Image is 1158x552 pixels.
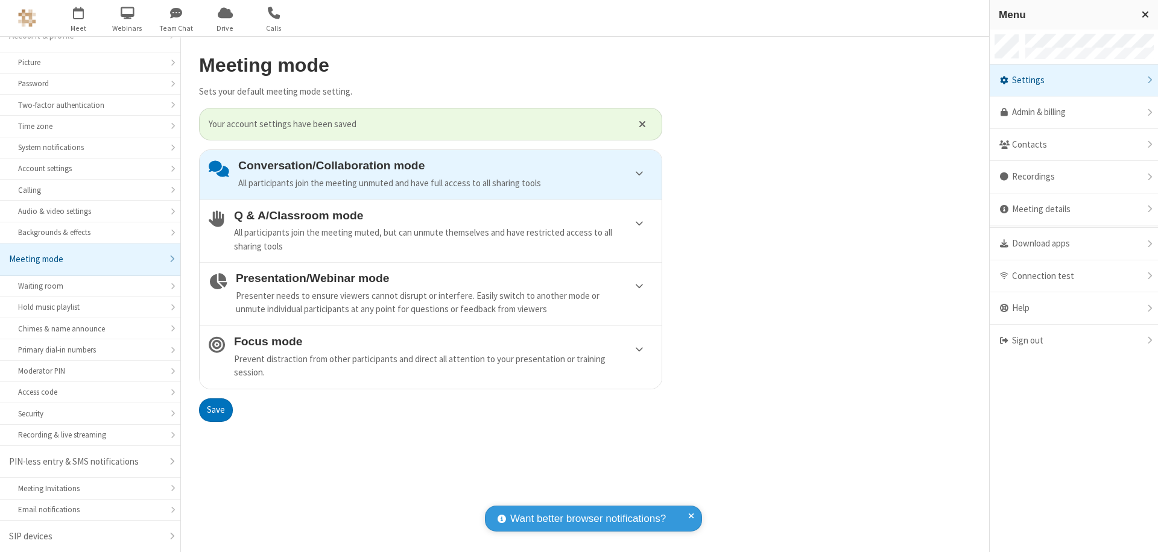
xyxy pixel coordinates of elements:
[18,227,162,238] div: Backgrounds & effects
[18,205,162,217] div: Audio & video settings
[236,272,653,284] h4: Presentation/Webinar mode
[990,161,1158,193] div: Recordings
[990,228,1158,260] div: Download apps
[18,483,162,494] div: Meeting Invitations
[236,289,653,316] div: Presenter needs to ensure viewers cannot disrupt or interfere. Easily switch to another mode or u...
[18,386,162,398] div: Access code
[203,23,248,34] span: Drive
[9,530,162,544] div: SIP devices
[18,163,162,174] div: Account settings
[238,177,653,190] div: All participants join the meeting unmuted and have full access to all sharing tools
[18,408,162,419] div: Security
[105,23,150,34] span: Webinars
[56,23,101,34] span: Meet
[252,23,297,34] span: Calls
[18,99,162,111] div: Two-factor authentication
[18,301,162,313] div: Hold music playlist
[990,129,1158,162] div: Contacts
[18,344,162,356] div: Primary dial-in numbers
[9,455,162,469] div: PIN-less entry & SMS notifications
[199,398,233,422] button: Save
[990,193,1158,226] div: Meeting details
[209,118,624,131] span: Your account settings have been saved
[18,280,162,292] div: Waiting room
[990,96,1158,129] a: Admin & billing
[18,323,162,334] div: Chimes & name announce
[199,55,662,76] h2: Meeting mode
[990,292,1158,325] div: Help
[154,23,199,34] span: Team Chat
[9,252,162,266] div: Meeting mode
[990,260,1158,293] div: Connection test
[234,353,653,380] div: Prevent distraction from other participants and direct all attention to your presentation or trai...
[238,159,653,172] h4: Conversation/Collaboration mode
[199,85,662,99] p: Sets your default meeting mode setting.
[999,9,1131,20] h3: Menu
[990,64,1158,97] div: Settings
[234,335,653,348] h4: Focus mode
[18,429,162,441] div: Recording & live streaming
[18,365,162,377] div: Moderator PIN
[510,511,666,527] span: Want better browser notifications?
[18,504,162,515] div: Email notifications
[633,115,653,133] button: Close alert
[18,121,162,132] div: Time zone
[234,209,653,222] h4: Q & A/Classroom mode
[18,57,162,68] div: Picture
[18,9,36,27] img: QA Selenium DO NOT DELETE OR CHANGE
[234,226,653,253] div: All participants join the meeting muted, but can unmute themselves and have restricted access to ...
[18,184,162,196] div: Calling
[990,325,1158,357] div: Sign out
[18,78,162,89] div: Password
[18,142,162,153] div: System notifications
